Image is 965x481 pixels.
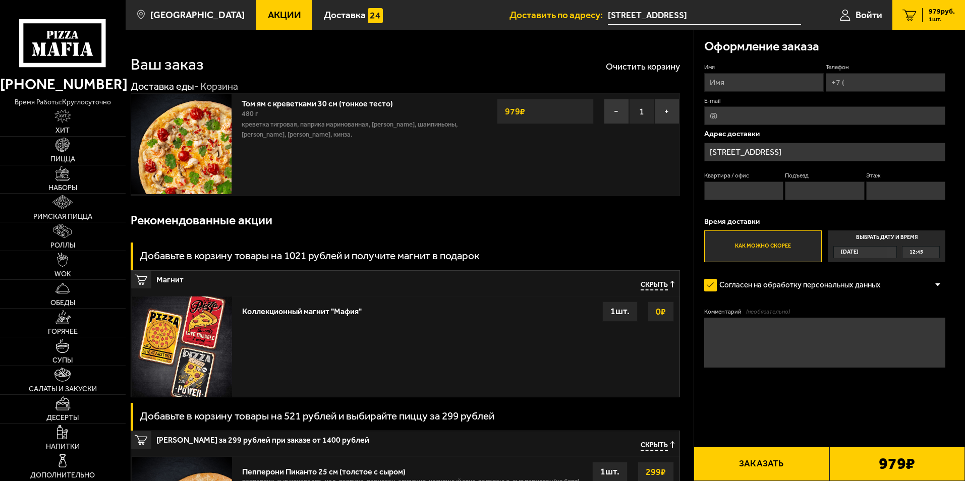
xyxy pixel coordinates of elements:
[704,63,824,72] label: Имя
[131,80,199,92] a: Доставка еды-
[641,281,674,290] button: Скрыть
[324,10,366,20] span: Доставка
[509,10,608,20] span: Доставить по адресу:
[30,472,95,479] span: Дополнительно
[156,431,485,444] span: [PERSON_NAME] за 299 рублей при заказе от 1400 рублей
[608,6,801,25] input: Ваш адрес доставки
[368,8,383,23] img: 15daf4d41897b9f0e9f617042186c801.svg
[704,97,945,105] label: E-mail
[131,214,272,227] h3: Рекомендованные акции
[48,185,77,192] span: Наборы
[50,299,75,307] span: Обеды
[156,271,485,284] span: Магнит
[55,127,70,134] span: Хит
[242,96,403,108] a: Том ям с креветками 30 см (тонкое тесто)
[704,106,945,125] input: @
[140,411,494,422] h3: Добавьте в корзину товары на 521 рублей и выбирайте пиццу за 299 рублей
[704,130,945,138] p: Адрес доставки
[866,171,945,180] label: Этаж
[54,271,71,278] span: WOK
[704,275,891,295] label: Согласен на обработку персональных данных
[604,99,629,124] button: −
[826,63,945,72] label: Телефон
[608,6,801,25] span: Санкт-Петербург, проспект Ветеранов, 56
[46,414,79,422] span: Десерты
[704,73,824,92] input: Имя
[50,242,75,249] span: Роллы
[929,8,955,15] span: 979 руб.
[242,119,466,140] p: креветка тигровая, паприка маринованная, [PERSON_NAME], шампиньоны, [PERSON_NAME], [PERSON_NAME],...
[841,247,859,258] span: [DATE]
[704,40,819,53] h3: Оформление заказа
[131,296,679,397] a: Коллекционный магнит "Мафия"0₽1шт.
[826,73,945,92] input: +7 (
[33,213,92,220] span: Римская пицца
[879,456,915,472] b: 979 ₽
[50,156,75,163] span: Пицца
[910,247,923,258] span: 12:45
[704,308,945,316] label: Комментарий
[131,56,204,73] h1: Ваш заказ
[502,102,528,121] strong: 979 ₽
[29,386,97,393] span: Салаты и закуски
[653,302,668,321] strong: 0 ₽
[46,443,80,450] span: Напитки
[856,10,882,20] span: Войти
[704,218,945,225] p: Время доставки
[929,16,955,22] span: 1 шт.
[641,441,674,451] button: Скрыть
[242,302,362,316] div: Коллекционный магнит "Мафия"
[242,109,258,118] span: 480 г
[641,441,668,451] span: Скрыть
[268,10,301,20] span: Акции
[52,357,73,364] span: Супы
[785,171,864,180] label: Подъезд
[654,99,679,124] button: +
[746,308,790,316] span: (необязательно)
[200,80,238,93] div: Корзина
[704,171,783,180] label: Квартира / офис
[694,447,829,481] button: Заказать
[602,302,638,322] div: 1 шт.
[704,230,822,263] label: Как можно скорее
[150,10,245,20] span: [GEOGRAPHIC_DATA]
[140,251,479,261] h3: Добавьте в корзину товары на 1021 рублей и получите магнит в подарок
[629,99,654,124] span: 1
[828,230,945,263] label: Выбрать дату и время
[641,281,668,290] span: Скрыть
[606,62,680,71] button: Очистить корзину
[48,328,78,335] span: Горячее
[242,462,582,476] div: Пепперони Пиканто 25 см (толстое с сыром)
